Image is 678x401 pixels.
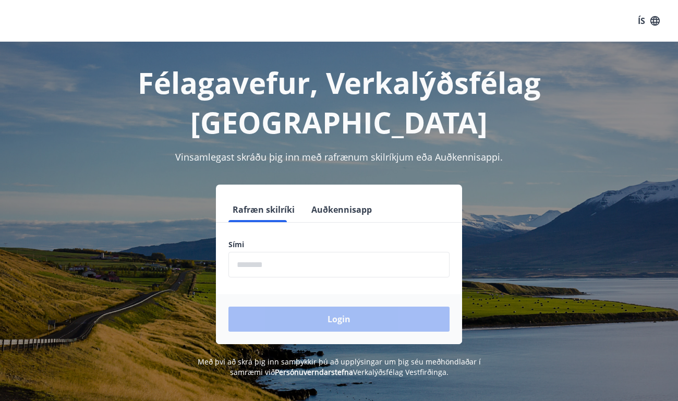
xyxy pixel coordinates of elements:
[275,367,353,377] a: Persónuverndarstefna
[632,11,665,30] button: ÍS
[175,151,503,163] span: Vinsamlegast skráðu þig inn með rafrænum skilríkjum eða Auðkennisappi.
[228,197,299,222] button: Rafræn skilríki
[307,197,376,222] button: Auðkennisapp
[198,357,481,377] span: Með því að skrá þig inn samþykkir þú að upplýsingar um þig séu meðhöndlaðar í samræmi við Verkalý...
[228,239,450,250] label: Sími
[13,63,665,142] h1: Félagavefur, Verkalýðsfélag [GEOGRAPHIC_DATA]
